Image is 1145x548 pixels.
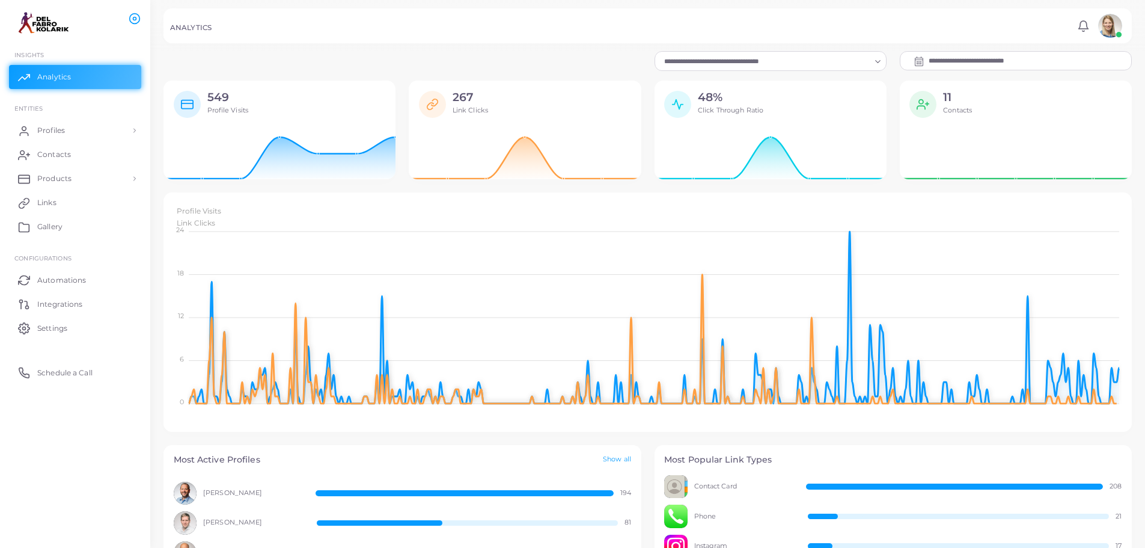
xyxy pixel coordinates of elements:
span: Click Through Ratio [698,106,763,114]
span: Integrations [37,299,82,310]
span: ENTITIES [14,105,43,112]
img: avatar [664,475,688,499]
a: Products [9,167,141,191]
span: [PERSON_NAME] [203,518,304,528]
a: Automations [9,268,141,292]
span: Products [37,173,72,184]
span: Profiles [37,125,65,136]
span: Configurations [14,254,72,262]
h2: 267 [453,91,488,105]
span: Phone [694,512,795,522]
span: 208 [1110,482,1122,491]
span: Gallery [37,221,63,232]
h5: ANALYTICS [170,23,212,32]
tspan: 24 [176,226,184,235]
img: avatar [174,482,197,505]
span: Link Clicks [177,218,215,227]
a: Contacts [9,143,141,167]
span: Contacts [943,106,972,114]
span: [PERSON_NAME] [203,488,302,498]
img: avatar [174,511,197,535]
h2: 11 [943,91,972,105]
span: Profile Visits [177,206,222,215]
span: 21 [1116,512,1122,522]
h2: 48% [698,91,763,105]
a: Profiles [9,119,141,143]
a: Settings [9,316,141,340]
tspan: 0 [179,398,183,407]
tspan: 6 [179,355,183,363]
span: Profile Visits [207,106,249,114]
a: Analytics [9,65,141,89]
span: Analytics [37,72,71,82]
h4: Most Popular Link Types [664,455,1122,465]
span: Contacts [37,149,71,160]
img: avatar [1098,14,1122,38]
img: avatar [664,505,688,528]
tspan: 12 [177,312,183,321]
a: Show all [603,455,631,465]
span: 194 [620,488,631,498]
img: logo [11,11,78,34]
span: Link Clicks [453,106,488,114]
span: Automations [37,275,86,286]
span: 81 [624,518,631,528]
a: Gallery [9,215,141,239]
tspan: 18 [177,269,183,277]
span: Links [37,197,56,208]
h4: Most Active Profiles [174,455,260,465]
span: Settings [37,323,67,334]
span: INSIGHTS [14,51,44,58]
a: Links [9,191,141,215]
span: Contact Card [694,482,793,491]
a: Schedule a Call [9,360,141,384]
a: Integrations [9,292,141,316]
h2: 549 [207,91,249,105]
input: Search for option [660,55,870,68]
a: avatar [1095,14,1125,38]
div: Search for option [655,51,887,70]
span: Schedule a Call [37,368,93,378]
